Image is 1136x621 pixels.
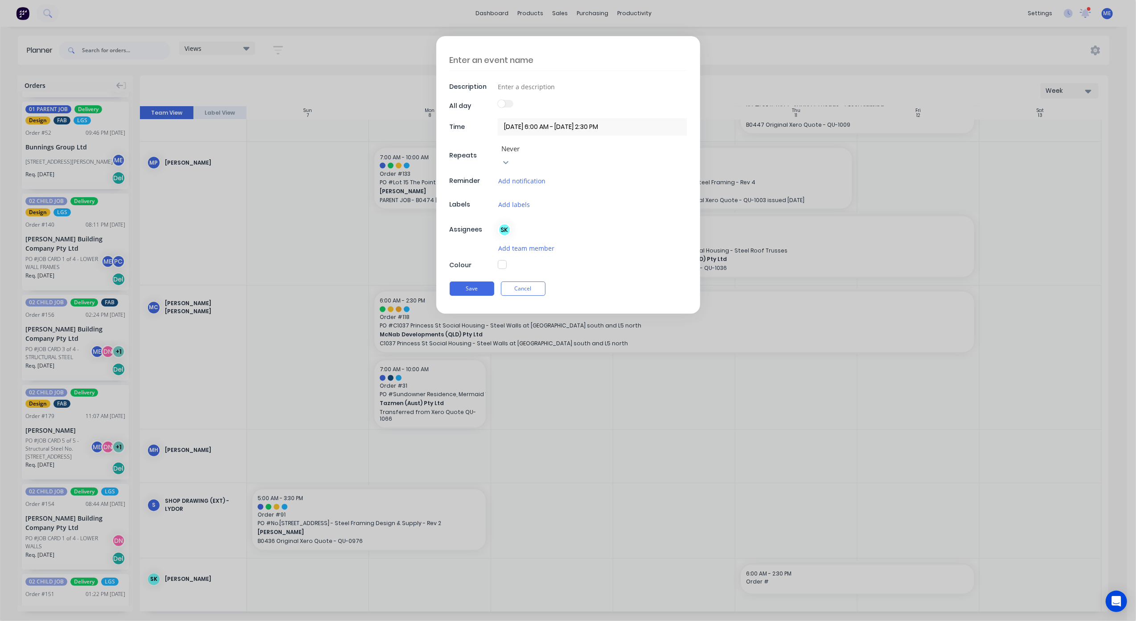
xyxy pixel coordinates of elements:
div: Time [450,122,496,132]
button: Add team member [498,243,555,253]
div: Reminder [450,176,496,186]
div: Colour [450,261,496,270]
input: Enter a description [498,80,687,93]
div: Repeats [450,151,496,160]
div: Description [450,82,496,91]
button: Add notification [498,176,546,186]
div: All day [450,101,496,111]
button: Add labels [498,199,530,210]
div: Labels [450,200,496,209]
button: Save [450,282,494,296]
div: Open Intercom Messenger [1106,591,1127,612]
div: SK [498,223,511,236]
button: Cancel [501,282,545,296]
div: Assignees [450,225,496,234]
